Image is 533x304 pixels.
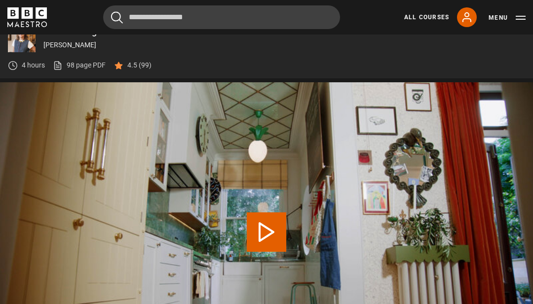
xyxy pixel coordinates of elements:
[127,60,152,70] p: 4.5 (99)
[22,60,45,70] p: 4 hours
[43,27,525,36] p: Interior Design
[111,11,123,24] button: Submit the search query
[404,13,449,22] a: All Courses
[489,13,526,23] button: Toggle navigation
[7,7,47,27] svg: BBC Maestro
[247,212,286,252] button: Play Lesson The kitchen
[103,5,340,29] input: Search
[53,60,106,70] a: 98 page PDF
[43,40,525,50] p: [PERSON_NAME]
